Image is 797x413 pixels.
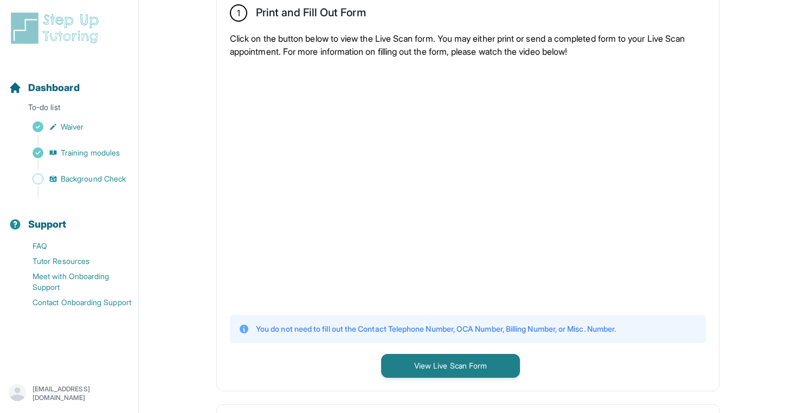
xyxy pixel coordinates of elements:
[256,324,616,334] p: You do not need to fill out the Contact Telephone Number, OCA Number, Billing Number, or Misc. Nu...
[9,295,138,310] a: Contact Onboarding Support
[9,11,105,46] img: logo
[28,217,67,232] span: Support
[4,199,134,236] button: Support
[61,173,126,184] span: Background Check
[9,238,138,254] a: FAQ
[381,354,520,378] button: View Live Scan Form
[230,32,706,58] p: Click on the button below to view the Live Scan form. You may either print or send a completed fo...
[9,80,80,95] a: Dashboard
[9,119,138,134] a: Waiver
[4,63,134,100] button: Dashboard
[230,67,609,304] iframe: YouTube video player
[237,7,240,20] span: 1
[33,385,130,402] p: [EMAIL_ADDRESS][DOMAIN_NAME]
[256,6,366,23] h2: Print and Fill Out Form
[9,269,138,295] a: Meet with Onboarding Support
[381,360,520,371] a: View Live Scan Form
[4,102,134,117] p: To-do list
[9,254,138,269] a: Tutor Resources
[28,80,80,95] span: Dashboard
[9,171,138,186] a: Background Check
[9,145,138,160] a: Training modules
[61,121,83,132] span: Waiver
[61,147,120,158] span: Training modules
[9,384,130,403] button: [EMAIL_ADDRESS][DOMAIN_NAME]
